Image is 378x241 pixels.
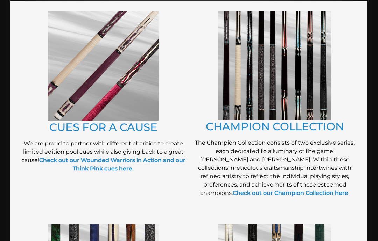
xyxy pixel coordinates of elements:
[206,120,344,133] a: CHAMPION COLLECTION
[192,139,357,197] p: The Champion Collection consists of two exclusive series, each dedicated to a luminary of the gam...
[39,157,185,172] a: Check out our Wounded Warriors in Action and our Think Pink cues here.
[21,139,185,173] p: We are proud to partner with different charities to create limited edition pool cues while also g...
[233,190,348,196] a: Check out our Champion Collection here
[49,120,157,134] a: CUES FOR A CAUSE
